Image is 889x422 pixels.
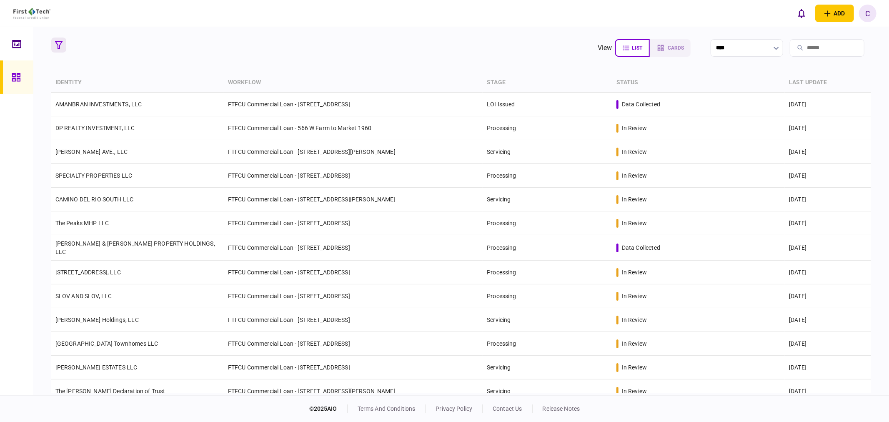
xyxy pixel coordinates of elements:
[55,293,112,299] a: SLOV AND SLOV, LLC
[793,5,810,22] button: open notifications list
[622,124,647,132] div: in review
[622,268,647,276] div: in review
[622,316,647,324] div: in review
[785,332,871,356] td: [DATE]
[785,235,871,261] td: [DATE]
[55,220,109,226] a: The Peaks MHP LLC
[612,73,785,93] th: status
[483,235,612,261] td: Processing
[51,73,224,93] th: identity
[622,244,660,252] div: data collected
[358,405,416,412] a: terms and conditions
[483,284,612,308] td: Processing
[224,116,483,140] td: FTFCU Commercial Loan - 566 W Farm to Market 1960
[224,73,483,93] th: workflow
[785,379,871,403] td: [DATE]
[483,73,612,93] th: stage
[650,39,691,57] button: cards
[224,356,483,379] td: FTFCU Commercial Loan - [STREET_ADDRESS]
[55,148,128,155] a: [PERSON_NAME] AVE., LLC
[224,332,483,356] td: FTFCU Commercial Loan - [STREET_ADDRESS]
[224,284,483,308] td: FTFCU Commercial Loan - [STREET_ADDRESS]
[622,195,647,203] div: in review
[224,140,483,164] td: FTFCU Commercial Loan - [STREET_ADDRESS][PERSON_NAME]
[55,388,165,394] a: The [PERSON_NAME] Declaration of Trust
[224,164,483,188] td: FTFCU Commercial Loan - [STREET_ADDRESS]
[224,235,483,261] td: FTFCU Commercial Loan - [STREET_ADDRESS]
[55,172,133,179] a: SPECIALTY PROPERTIES LLC
[224,188,483,211] td: FTFCU Commercial Loan - [STREET_ADDRESS][PERSON_NAME]
[543,405,580,412] a: release notes
[55,340,158,347] a: [GEOGRAPHIC_DATA] Townhomes LLC
[55,101,142,108] a: AMANBRAN INVESTMENTS, LLC
[55,316,139,323] a: [PERSON_NAME] Holdings, LLC
[483,211,612,235] td: Processing
[55,240,215,255] a: [PERSON_NAME] & [PERSON_NAME] PROPERTY HOLDINGS, LLC
[615,39,650,57] button: list
[598,43,612,53] div: view
[55,196,134,203] a: CAMINO DEL RIO SOUTH LLC
[224,211,483,235] td: FTFCU Commercial Loan - [STREET_ADDRESS]
[224,261,483,284] td: FTFCU Commercial Loan - [STREET_ADDRESS]
[483,308,612,332] td: Servicing
[785,284,871,308] td: [DATE]
[483,188,612,211] td: Servicing
[55,364,138,371] a: [PERSON_NAME] ESTATES LLC
[785,164,871,188] td: [DATE]
[622,100,660,108] div: data collected
[785,93,871,116] td: [DATE]
[622,219,647,227] div: in review
[483,116,612,140] td: Processing
[224,93,483,116] td: FTFCU Commercial Loan - [STREET_ADDRESS]
[483,379,612,403] td: Servicing
[309,404,348,413] div: © 2025 AIO
[622,363,647,372] div: in review
[785,140,871,164] td: [DATE]
[622,387,647,395] div: in review
[622,292,647,300] div: in review
[785,261,871,284] td: [DATE]
[13,8,50,19] img: client company logo
[55,269,121,276] a: [STREET_ADDRESS], LLC
[622,171,647,180] div: in review
[785,356,871,379] td: [DATE]
[483,261,612,284] td: Processing
[224,379,483,403] td: FTFCU Commercial Loan - [STREET_ADDRESS][PERSON_NAME]
[785,211,871,235] td: [DATE]
[622,148,647,156] div: in review
[436,405,472,412] a: privacy policy
[483,164,612,188] td: Processing
[483,93,612,116] td: LOI Issued
[815,5,854,22] button: open adding identity options
[622,339,647,348] div: in review
[224,308,483,332] td: FTFCU Commercial Loan - [STREET_ADDRESS]
[483,356,612,379] td: Servicing
[785,308,871,332] td: [DATE]
[55,125,135,131] a: DP REALTY INVESTMENT, LLC
[483,332,612,356] td: Processing
[668,45,684,51] span: cards
[785,73,871,93] th: last update
[785,188,871,211] td: [DATE]
[632,45,642,51] span: list
[859,5,876,22] button: C
[785,116,871,140] td: [DATE]
[493,405,522,412] a: contact us
[483,140,612,164] td: Servicing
